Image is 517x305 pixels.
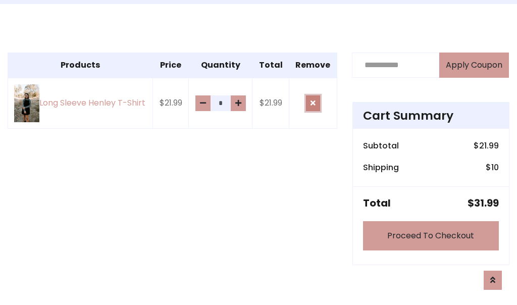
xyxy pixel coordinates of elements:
h5: $ [468,197,499,209]
th: Quantity [189,53,252,78]
th: Total [252,53,289,78]
span: 31.99 [474,196,499,210]
td: $21.99 [252,78,289,129]
a: Proceed To Checkout [363,221,499,250]
td: $21.99 [153,78,189,129]
h6: Subtotal [363,141,399,150]
span: 21.99 [479,140,499,151]
h6: $ [486,163,499,172]
h6: Shipping [363,163,399,172]
th: Products [8,53,153,78]
h5: Total [363,197,391,209]
h4: Cart Summary [363,109,499,123]
span: 10 [491,162,499,173]
h6: $ [474,141,499,150]
button: Apply Coupon [439,53,509,78]
a: Long Sleeve Henley T-Shirt [14,84,146,122]
th: Price [153,53,189,78]
th: Remove [289,53,337,78]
